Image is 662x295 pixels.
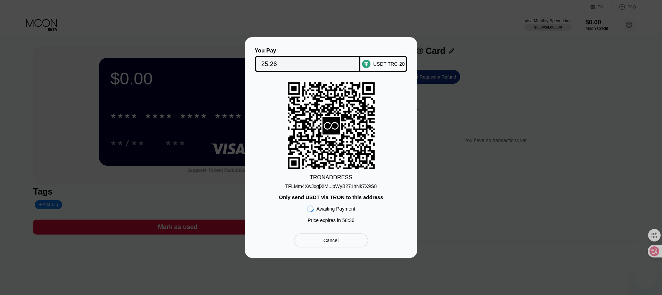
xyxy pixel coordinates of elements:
div: USDT TRC-20 [373,61,405,67]
div: TFLMm4XwJxgjXiM...bWyB271hNk7X9S8 [285,183,377,189]
div: TFLMm4XwJxgjXiM...bWyB271hNk7X9S8 [285,181,377,189]
div: Awaiting Payment [317,206,355,212]
div: Cancel [294,233,368,247]
div: You Pay [255,48,361,54]
div: Cancel [324,237,339,244]
div: TRON ADDRESS [310,174,352,181]
div: Only send USDT via TRON to this address [279,194,383,200]
iframe: 启动消息传送窗口的按钮 [634,267,656,289]
div: You PayUSDT TRC-20 [255,48,407,72]
div: Price expires in [308,218,354,223]
span: 58 : 36 [342,218,354,223]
